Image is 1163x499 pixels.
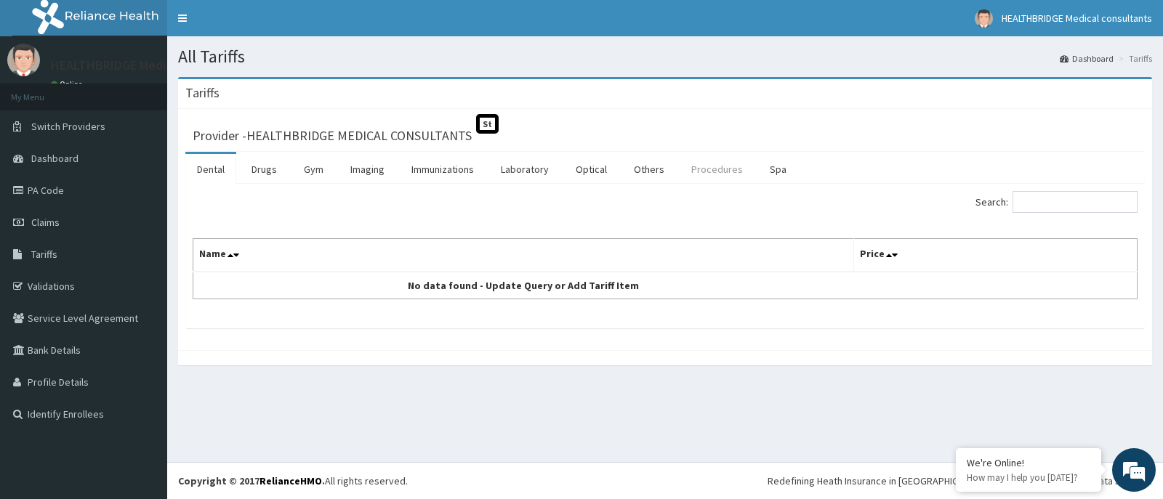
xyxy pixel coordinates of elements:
img: User Image [975,9,993,28]
a: Dashboard [1060,52,1114,65]
h3: Provider - HEALTHBRIDGE MEDICAL CONSULTANTS [193,129,472,142]
img: User Image [7,44,40,76]
a: Procedures [680,154,754,184]
span: Dashboard [31,152,79,165]
a: Immunizations [400,154,486,184]
h1: All Tariffs [178,47,1152,66]
a: Others [622,154,676,184]
a: Gym [292,154,335,184]
th: Name [193,239,854,272]
a: Laboratory [489,154,560,184]
li: Tariffs [1115,52,1152,65]
p: HEALTHBRIDGE Medical consultants [51,59,254,72]
p: How may I help you today? [967,471,1090,484]
a: Drugs [240,154,289,184]
a: Spa [758,154,798,184]
td: No data found - Update Query or Add Tariff Item [193,272,854,299]
label: Search: [975,191,1138,213]
div: We're Online! [967,456,1090,469]
span: HEALTHBRIDGE Medical consultants [1002,12,1152,25]
th: Price [854,239,1138,272]
span: Claims [31,216,60,229]
span: Switch Providers [31,120,105,133]
a: Imaging [339,154,396,184]
span: Tariffs [31,248,57,261]
a: Online [51,79,86,89]
h3: Tariffs [185,86,220,100]
strong: Copyright © 2017 . [178,474,325,487]
a: RelianceHMO [259,474,322,487]
footer: All rights reserved. [167,462,1163,499]
a: Optical [564,154,619,184]
input: Search: [1013,191,1138,213]
div: Redefining Heath Insurance in [GEOGRAPHIC_DATA] using Telemedicine and Data Science! [768,474,1152,488]
span: St [476,114,499,134]
a: Dental [185,154,236,184]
